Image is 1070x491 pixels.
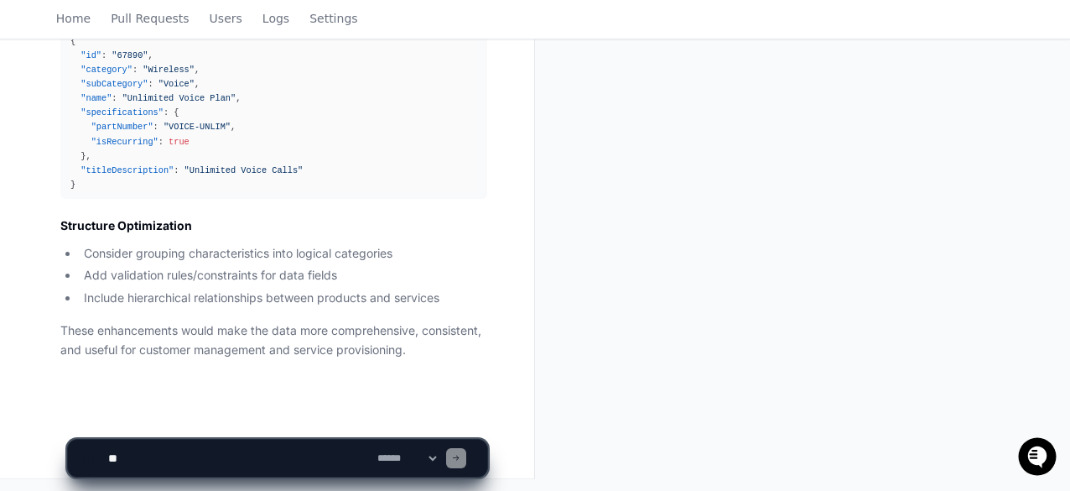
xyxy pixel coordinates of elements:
span: { [174,107,179,118]
span: Pull Requests [111,13,189,24]
h2: Structure Optimization [60,217,487,234]
span: , [236,93,241,103]
p: These enhancements would make the data more comprehensive, consistent, and useful for customer ma... [60,321,487,360]
span: : [101,50,106,60]
span: } [70,180,75,190]
div: Welcome [17,67,305,94]
span: , [86,151,91,161]
li: Include hierarchical relationships between products and services [79,289,487,308]
span: "name" [81,93,112,103]
div: Start new chat [57,125,275,142]
span: true [169,137,190,147]
span: : [164,107,169,118]
span: "isRecurring" [91,137,158,147]
span: : [174,165,179,175]
span: "id" [81,50,101,60]
span: , [195,65,200,75]
div: We're available if you need us! [57,142,212,155]
span: , [231,122,236,132]
span: Settings [309,13,357,24]
span: "partNumber" [91,122,153,132]
span: "Wireless" [143,65,195,75]
span: Pylon [167,176,203,189]
span: "VOICE-UNLIM" [164,122,231,132]
span: "specifications" [81,107,164,118]
span: : [132,65,138,75]
span: : [158,137,164,147]
span: , [195,79,200,89]
span: "Voice" [158,79,195,89]
iframe: Open customer support [1016,436,1062,481]
span: : [112,93,117,103]
span: : [148,79,153,89]
li: Add validation rules/constraints for data fields [79,266,487,285]
span: "titleDescription" [81,165,174,175]
span: } [81,151,86,161]
span: "Unlimited Voice Plan" [122,93,236,103]
img: PlayerZero [17,17,50,50]
span: Users [210,13,242,24]
span: Home [56,13,91,24]
img: 1736555170064-99ba0984-63c1-480f-8ee9-699278ef63ed [17,125,47,155]
span: , [148,50,153,60]
span: { [70,36,75,46]
button: Start new chat [285,130,305,150]
span: Logs [262,13,289,24]
span: : [153,122,158,132]
span: "67890" [112,50,148,60]
span: "category" [81,65,132,75]
li: Consider grouping characteristics into logical categories [79,244,487,264]
span: "subCategory" [81,79,148,89]
a: Powered byPylon [118,175,203,189]
span: "Unlimited Voice Calls" [184,165,304,175]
